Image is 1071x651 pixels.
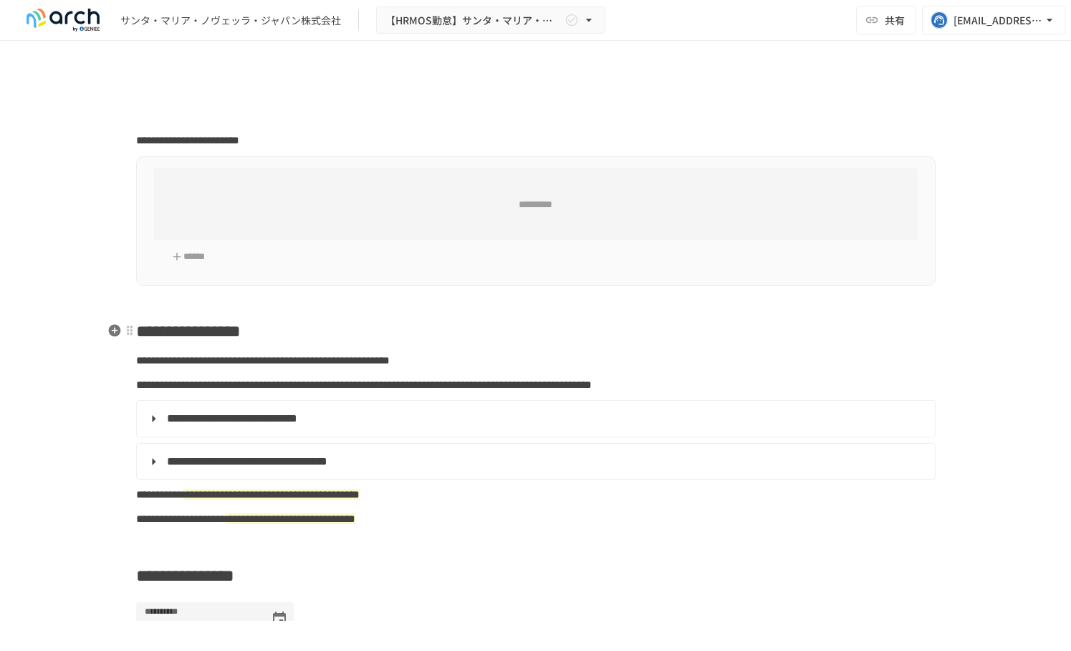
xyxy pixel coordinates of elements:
[376,6,605,34] button: 【HRMOS勤怠】サンタ・マリア・ノヴェッラ・ジャパン株式会社_初期設定サポート
[885,12,905,28] span: 共有
[120,13,341,28] div: サンタ・マリア・ノヴェッラ・ジャパン株式会社
[856,6,916,34] button: 共有
[385,11,562,29] span: 【HRMOS勤怠】サンタ・マリア・ノヴェッラ・ジャパン株式会社_初期設定サポート
[954,11,1042,29] div: [EMAIL_ADDRESS][DOMAIN_NAME]
[265,605,294,634] button: Choose date, selected date is 2025年9月29日
[17,9,109,32] img: logo-default@2x-9cf2c760.svg
[922,6,1065,34] button: [EMAIL_ADDRESS][DOMAIN_NAME]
